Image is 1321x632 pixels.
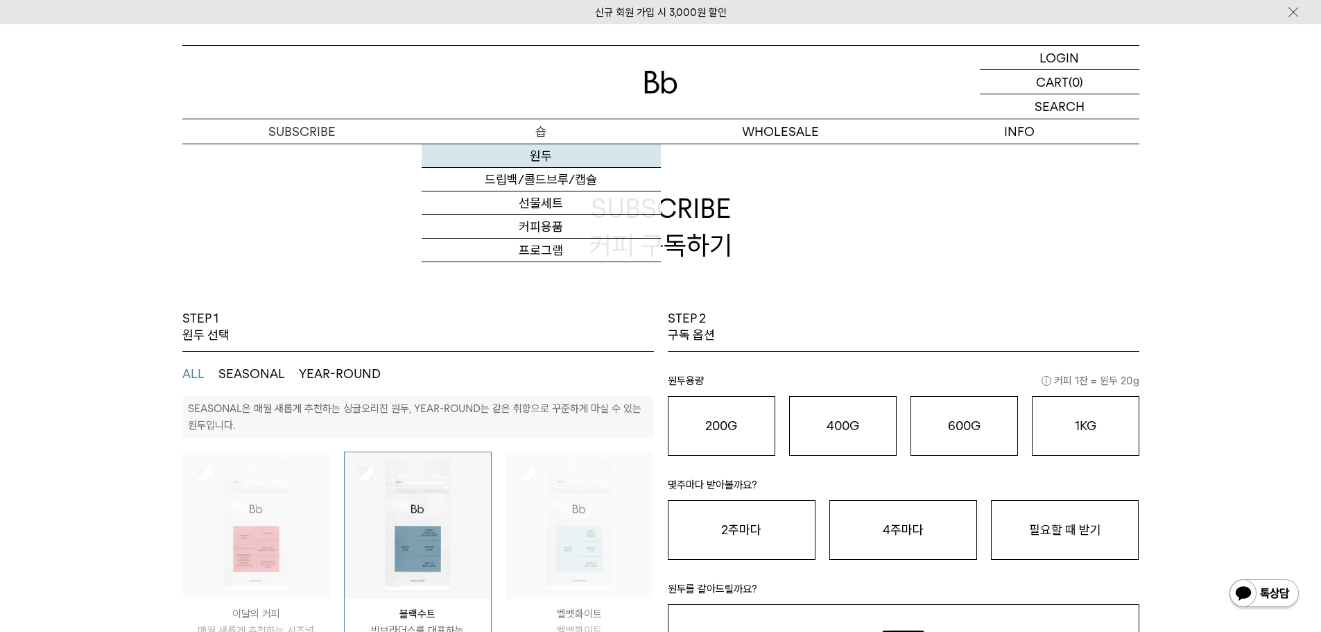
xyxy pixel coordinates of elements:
o: 1KG [1075,418,1096,433]
button: 2주마다 [668,500,815,560]
p: (0) [1069,70,1083,94]
button: 1KG [1032,396,1139,456]
button: YEAR-ROUND [299,366,381,382]
button: SEASONAL [218,366,285,382]
button: 200G [668,396,775,456]
a: 커피용품 [422,215,661,239]
img: 로고 [644,71,677,94]
button: ALL [182,366,205,382]
p: SEARCH [1035,94,1085,119]
p: SEASONAL은 매월 새롭게 추천하는 싱글오리진 원두, YEAR-ROUND는 같은 취향으로 꾸준하게 마실 수 있는 원두입니다. [188,402,641,432]
img: 상품이미지 [345,452,491,599]
button: 필요할 때 받기 [991,500,1139,560]
span: 커피 1잔 = 윈두 20g [1042,373,1139,389]
button: 400G [789,396,897,456]
p: LOGIN [1039,46,1079,69]
p: 원두를 갈아드릴까요? [668,581,1139,604]
a: 신규 회원 가입 시 3,000원 할인 [595,6,727,19]
p: 이달의 커피 [183,606,329,622]
o: 600G [948,418,981,433]
h2: SUBSCRIBE 커피 구독하기 [182,144,1139,310]
a: 선물세트 [422,191,661,215]
img: 상품이미지 [506,452,653,599]
p: STEP 2 구독 옵션 [668,310,715,344]
p: CART [1036,70,1069,94]
a: CART (0) [980,70,1139,94]
button: 600G [910,396,1018,456]
button: 4주마다 [829,500,977,560]
a: 숍 [422,119,661,144]
a: 프로그램 [422,239,661,262]
a: LOGIN [980,46,1139,70]
p: WHOLESALE [661,119,900,144]
p: STEP 1 원두 선택 [182,310,230,344]
img: 카카오톡 채널 1:1 채팅 버튼 [1228,578,1300,611]
p: 몇주마다 받아볼까요? [668,477,1139,500]
p: INFO [900,119,1139,144]
o: 200G [705,418,737,433]
a: 원두 [422,144,661,168]
p: 벨벳화이트 [506,606,653,622]
o: 400G [827,418,859,433]
p: 원두용량 [668,373,1139,396]
a: SUBSCRIBE [182,119,422,144]
p: 블랙수트 [345,606,491,622]
a: 드립백/콜드브루/캡슐 [422,168,661,191]
img: 상품이미지 [183,452,329,599]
